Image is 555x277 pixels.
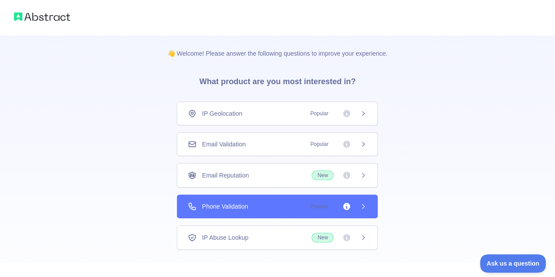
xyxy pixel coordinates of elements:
[154,35,401,58] p: 👋 Welcome! Please answer the following questions to improve your experience.
[185,58,369,102] h3: What product are you most interested in?
[305,140,333,149] span: Popular
[312,170,333,180] span: New
[202,171,249,180] span: Email Reputation
[312,233,333,242] span: New
[305,109,333,118] span: Popular
[202,109,242,118] span: IP Geolocation
[305,202,333,211] span: Popular
[202,140,245,149] span: Email Validation
[480,254,546,273] iframe: Toggle Customer Support
[202,233,248,242] span: IP Abuse Lookup
[14,11,70,23] img: Abstract logo
[202,202,248,211] span: Phone Validation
